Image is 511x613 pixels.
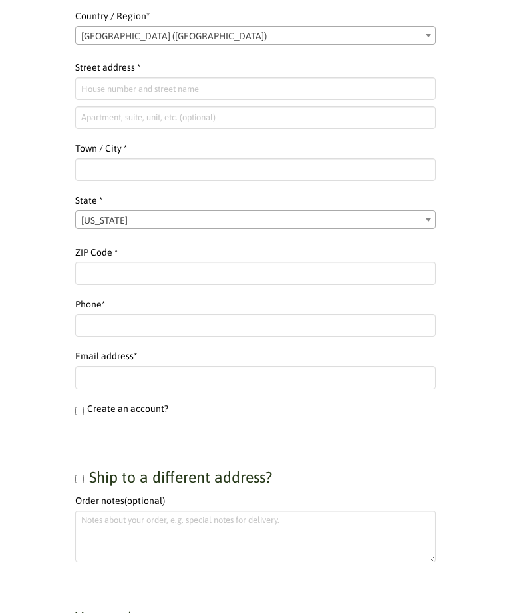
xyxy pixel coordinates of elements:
[75,141,436,157] label: Town / City
[76,211,435,230] span: Illinois
[124,495,165,506] span: (optional)
[75,349,436,365] label: Email address
[76,27,435,45] span: United States (US)
[87,403,168,414] span: Create an account?
[75,210,436,229] span: State
[75,106,436,129] input: Apartment, suite, unit, etc. (optional)
[89,469,272,486] span: Ship to a different address?
[75,493,436,509] label: Order notes
[75,245,436,261] label: ZIP Code
[75,77,436,100] input: House number and street name
[75,297,436,313] label: Phone
[75,193,436,209] label: State
[75,407,84,415] input: Create an account?
[75,475,84,483] input: Ship to a different address?
[75,60,436,76] label: Street address
[75,26,436,45] span: Country / Region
